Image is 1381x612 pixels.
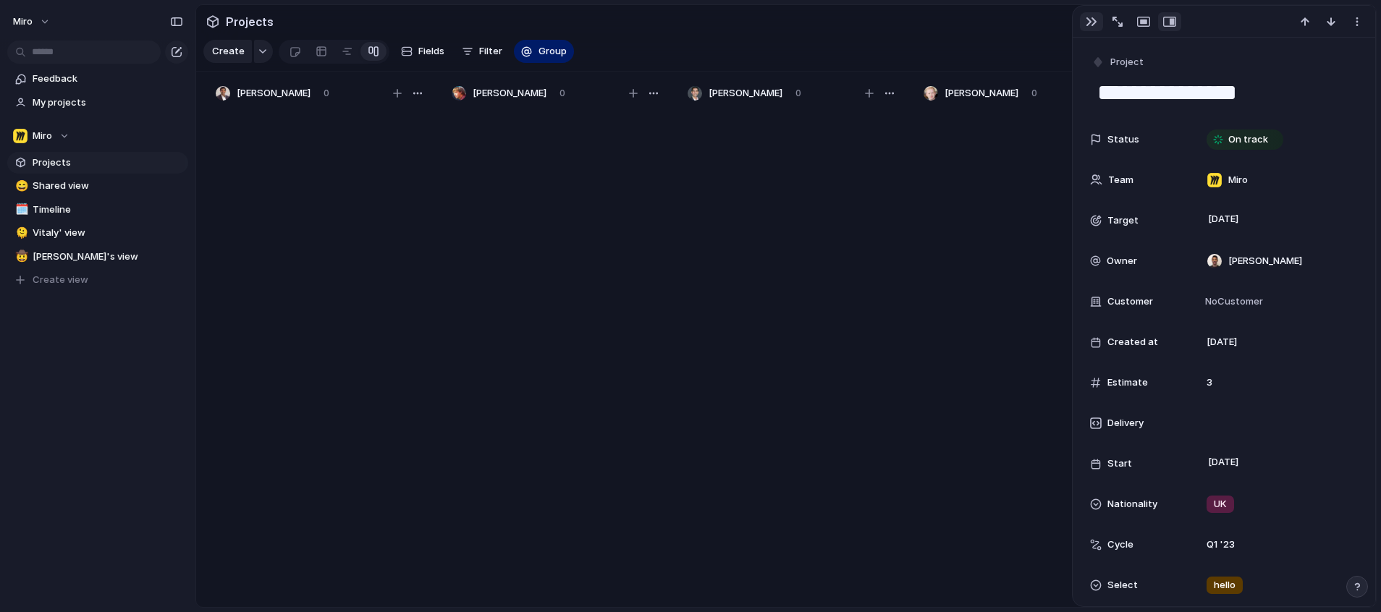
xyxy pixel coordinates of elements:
button: 🫠 [13,226,28,240]
span: Vitaly' view [33,226,183,240]
span: Feedback [33,72,183,86]
button: Filter [456,40,508,63]
a: 😄Shared view [7,175,188,197]
span: [DATE] [1207,335,1237,349]
button: Project [1089,52,1148,73]
span: Owner [1107,254,1137,268]
span: [PERSON_NAME] [945,86,1018,101]
span: Team [1108,173,1133,187]
a: 🫠Vitaly' view [7,222,188,244]
span: Nationality [1107,497,1157,511]
a: My projects [7,92,188,114]
button: 🗓️ [13,203,28,217]
span: [DATE] [1204,211,1243,228]
span: [DATE] [1204,454,1243,471]
div: 🤠 [15,248,25,265]
span: Start [1107,456,1132,471]
div: 🫠 [15,225,25,242]
span: Shared view [33,179,183,193]
span: [PERSON_NAME] [1228,254,1302,268]
span: hello [1214,578,1236,592]
span: Timeline [33,203,183,217]
span: Select [1107,578,1138,592]
span: Delivery [1107,416,1144,430]
span: Q1 '23 [1207,537,1235,552]
button: Create [203,40,252,63]
span: 0 [1031,86,1037,101]
span: Cycle [1107,537,1133,552]
span: Create view [33,273,88,287]
span: Target [1107,213,1139,228]
span: Created at [1107,335,1158,349]
span: Status [1107,132,1139,147]
span: Projects [33,156,183,170]
span: My projects [33,95,183,110]
span: 0 [795,86,801,101]
button: 😄 [13,179,28,193]
span: Project [1110,55,1144,69]
button: miro [7,10,58,33]
div: 😄 [15,178,25,195]
span: [PERSON_NAME] [237,86,311,101]
span: [PERSON_NAME] [709,86,782,101]
span: [PERSON_NAME]'s view [33,250,183,264]
button: Miro [7,125,188,147]
div: 🗓️ [15,201,25,218]
a: Projects [7,152,188,174]
span: Miro [33,129,52,143]
span: 3 [1201,375,1218,390]
button: 🤠 [13,250,28,264]
span: On track [1228,132,1268,147]
span: 0 [559,86,565,101]
span: Miro [1228,173,1248,187]
span: Projects [223,9,276,35]
span: Customer [1107,294,1153,309]
span: 0 [324,86,329,101]
span: Filter [479,44,502,59]
a: Feedback [7,68,188,90]
span: [PERSON_NAME] [473,86,546,101]
a: 🤠[PERSON_NAME]'s view [7,246,188,268]
span: Group [539,44,567,59]
span: Create [212,44,245,59]
button: Create view [7,269,188,291]
button: Fields [395,40,450,63]
span: UK [1214,497,1227,511]
span: Fields [418,44,444,59]
span: miro [13,14,33,29]
span: Estimate [1107,375,1148,390]
button: Group [514,40,574,63]
span: No Customer [1201,294,1263,309]
a: 🗓️Timeline [7,199,188,221]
